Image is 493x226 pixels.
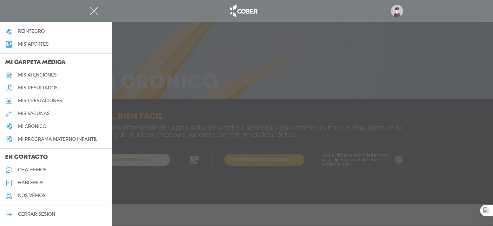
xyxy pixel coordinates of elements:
img: profile-placeholder.svg [391,5,403,17]
img: Cober_menu-close-white.svg [90,7,98,15]
img: logo_cober_home-white.png [226,3,260,19]
h5: reintegro [18,29,45,34]
h5: mis resultados [18,85,58,91]
h5: Mis aportes [18,41,49,47]
h5: mis vacunas [18,111,50,116]
h5: mi crónico [18,124,46,129]
h5: cerrar sesión [18,212,55,217]
h5: nos vemos [18,193,46,198]
h5: mi programa materno infantil [18,137,97,142]
h5: chateemos [18,167,47,173]
h5: mis atenciones [18,72,57,78]
h5: hablemos [18,180,44,185]
h5: mis prestaciones [18,98,62,104]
